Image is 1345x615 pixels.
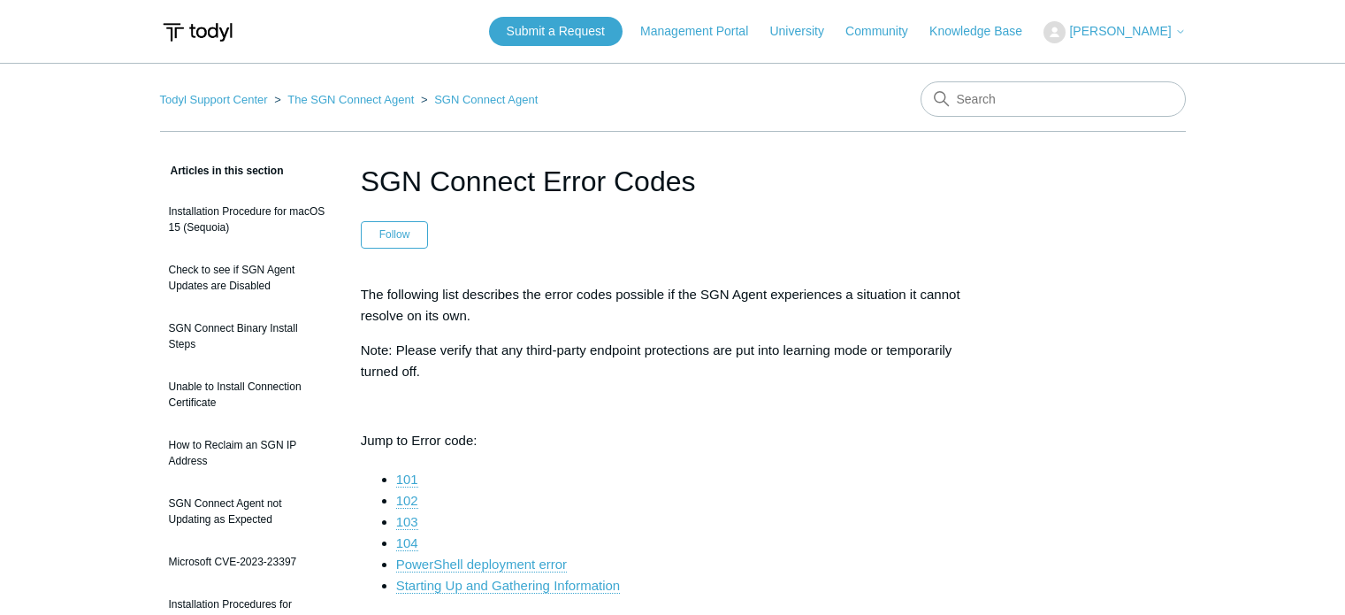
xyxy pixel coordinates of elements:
[396,557,567,573] a: PowerShell deployment error
[160,428,334,478] a: How to Reclaim an SGN IP Address
[361,160,985,203] h1: SGN Connect Error Codes
[160,253,334,303] a: Check to see if SGN Agent Updates are Disabled
[769,22,841,41] a: University
[640,22,766,41] a: Management Portal
[160,93,268,106] a: Todyl Support Center
[921,81,1186,117] input: Search
[1069,24,1171,38] span: [PERSON_NAME]
[361,284,985,327] p: The following list describes the error codes possible if the SGN Agent experiences a situation it...
[396,493,418,509] a: 102
[160,16,235,49] img: Todyl Support Center Help Center home page
[396,472,418,488] a: 101
[271,93,417,106] li: The SGN Connect Agent
[361,430,985,451] p: Jump to Error code:
[160,487,334,536] a: SGN Connect Agent not Updating as Expected
[396,514,418,530] a: 103
[417,93,538,106] li: SGN Connect Agent
[845,22,926,41] a: Community
[929,22,1040,41] a: Knowledge Base
[287,93,414,106] a: The SGN Connect Agent
[160,370,334,419] a: Unable to Install Connection Certificate
[396,535,418,551] a: 104
[1043,21,1185,43] button: [PERSON_NAME]
[434,93,538,106] a: SGN Connect Agent
[361,340,985,382] p: Note: Please verify that any third-party endpoint protections are put into learning mode or tempo...
[160,93,271,106] li: Todyl Support Center
[396,578,620,594] a: Starting Up and Gathering Information
[361,221,429,248] button: Follow Article
[160,545,334,579] a: Microsoft CVE-2023-23397
[160,311,334,361] a: SGN Connect Binary Install Steps
[489,17,623,46] a: Submit a Request
[160,195,334,244] a: Installation Procedure for macOS 15 (Sequoia)
[160,165,284,177] span: Articles in this section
